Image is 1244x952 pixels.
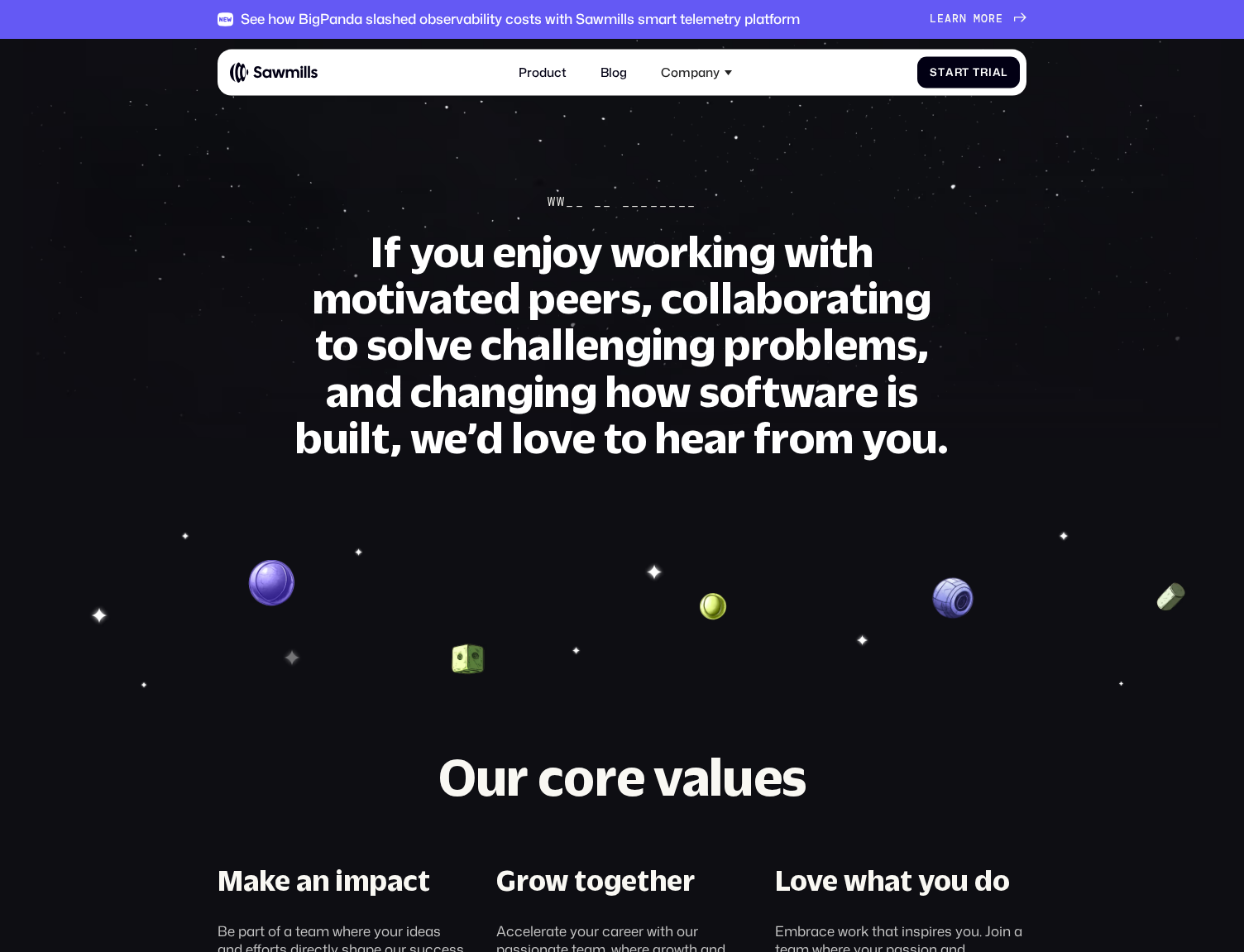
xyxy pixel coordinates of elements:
[993,66,1002,79] span: a
[980,66,988,79] span: r
[775,862,1010,899] div: Love what you do
[218,862,430,899] div: Make an impact
[962,66,969,79] span: t
[661,65,720,80] div: Company
[509,55,576,89] a: Product
[952,12,959,26] span: r
[218,752,1026,802] h2: Our core values
[938,66,945,79] span: t
[930,66,938,79] span: S
[591,55,637,89] a: Blog
[496,862,695,899] div: Grow together
[988,12,996,26] span: r
[973,66,980,79] span: T
[937,12,945,26] span: e
[981,12,988,26] span: o
[974,12,981,26] span: m
[292,228,953,462] h1: If you enjoy working with motivated peers, collaborating to solve challenging problems, and chang...
[996,12,1003,26] span: e
[959,12,967,26] span: n
[945,66,955,79] span: a
[1001,66,1007,79] span: l
[955,66,963,79] span: r
[945,12,952,26] span: a
[241,11,800,27] div: See how BigPanda slashed observability costs with Sawmills smart telemetry platform
[548,194,696,209] div: WW__ __ ________
[988,66,993,79] span: i
[930,12,937,26] span: L
[917,56,1020,88] a: StartTrial
[652,55,741,89] div: Company
[930,12,1026,26] a: Learnmore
